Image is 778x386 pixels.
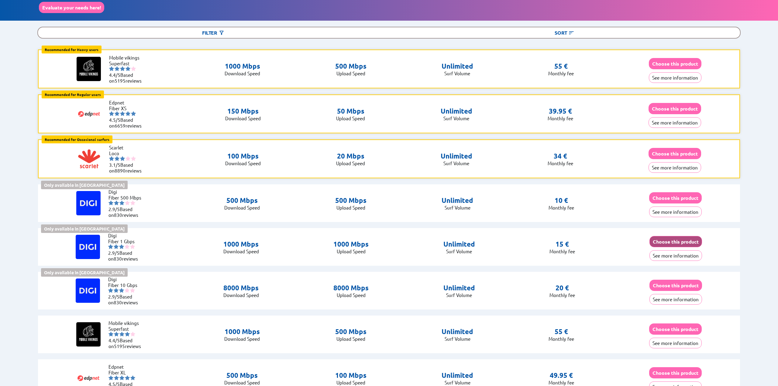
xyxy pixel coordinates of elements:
[109,162,146,173] li: Based on reviews
[649,370,702,376] a: Choose this product
[649,294,702,305] button: See more information
[442,371,473,380] p: Unlimited
[108,370,145,375] li: Fiber XL
[649,103,701,114] button: Choose this product
[649,207,702,217] button: See more information
[126,66,130,71] img: starnr4
[109,117,120,123] span: 4.5/5
[649,151,701,156] a: Choose this product
[119,244,124,249] img: starnr3
[649,340,702,346] a: See more information
[108,337,145,349] li: Based on reviews
[649,253,702,258] a: See more information
[649,296,702,302] a: See more information
[649,236,702,247] button: Choose this product
[441,152,472,160] p: Unlimited
[649,367,702,378] button: Choose this product
[130,200,135,205] img: starnr5
[108,250,119,256] span: 2.9/5
[441,115,472,121] p: Surf Volume
[649,323,702,335] button: Choose this product
[45,137,109,142] b: Recommended for Occasional surfers
[223,248,259,254] p: Download Speed
[76,235,100,259] img: Logo of Digi
[649,209,702,215] a: See more information
[114,256,122,261] span: 830
[131,156,136,161] img: starnr5
[336,115,365,121] p: Upload Speed
[649,338,702,348] button: See more information
[126,156,130,161] img: starnr4
[119,200,124,205] img: starnr3
[335,62,367,70] p: 500 Mbps
[568,30,574,36] img: Button open the sorting menu
[219,30,225,36] img: Button open the filtering menu
[225,115,261,121] p: Download Speed
[336,160,365,166] p: Upload Speed
[109,72,120,78] span: 4.4/5
[108,206,145,218] li: Based on reviews
[108,282,145,288] li: Fiber 10 Gbps
[126,111,130,116] img: starnr4
[119,375,124,380] img: starnr3
[109,111,114,116] img: starnr1
[44,226,125,231] b: Only available in [GEOGRAPHIC_DATA]
[225,152,261,160] p: 100 Mbps
[125,200,130,205] img: starnr4
[443,248,475,254] p: Surf Volume
[223,284,259,292] p: 8000 Mbps
[550,371,573,380] p: 49.95 €
[125,332,130,336] img: starnr4
[224,336,260,342] p: Download Speed
[649,239,702,244] a: Choose this product
[224,371,260,380] p: 500 Mbps
[115,156,119,161] img: starnr2
[108,332,113,336] img: starnr1
[223,240,259,248] p: 1000 Mbps
[441,160,472,166] p: Surf Volume
[443,240,475,248] p: Unlimited
[548,70,574,76] p: Monthly fee
[549,107,572,115] p: 39.95 €
[649,280,702,291] button: Choose this product
[108,294,119,299] span: 2.9/5
[649,106,701,111] a: Choose this product
[120,156,125,161] img: starnr3
[649,117,701,128] button: See more information
[108,320,145,326] li: Mobile vikings
[109,150,146,156] li: Loco
[336,152,365,160] p: 20 Mbps
[114,375,119,380] img: starnr2
[109,72,146,84] li: Based on reviews
[224,380,260,385] p: Download Speed
[130,332,135,336] img: starnr5
[108,337,120,343] span: 4.4/5
[649,58,701,69] button: Choose this product
[554,152,567,160] p: 34 €
[108,238,145,244] li: Fiber 1 Gbps
[76,322,101,347] img: Logo of Mobile vikings
[389,27,740,38] div: Sort
[555,196,568,205] p: 10 €
[333,284,369,292] p: 8000 Mbps
[225,107,261,115] p: 150 Mbps
[224,327,260,336] p: 1000 Mbps
[108,189,145,195] li: Digi
[77,102,101,126] img: Logo of Edpnet
[114,332,119,336] img: starnr2
[120,66,125,71] img: starnr3
[649,282,702,288] a: Choose this product
[549,292,575,298] p: Monthly fee
[333,248,369,254] p: Upload Speed
[45,47,98,52] b: Recommended for Heavy users
[442,62,473,70] p: Unlimited
[108,250,145,261] li: Based on reviews
[649,148,701,159] button: Choose this product
[335,196,367,205] p: 500 Mbps
[649,326,702,332] a: Choose this product
[109,60,146,66] li: Superfast
[125,244,129,249] img: starnr4
[649,165,701,170] a: See more information
[223,292,259,298] p: Download Speed
[76,191,101,215] img: Logo of Digi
